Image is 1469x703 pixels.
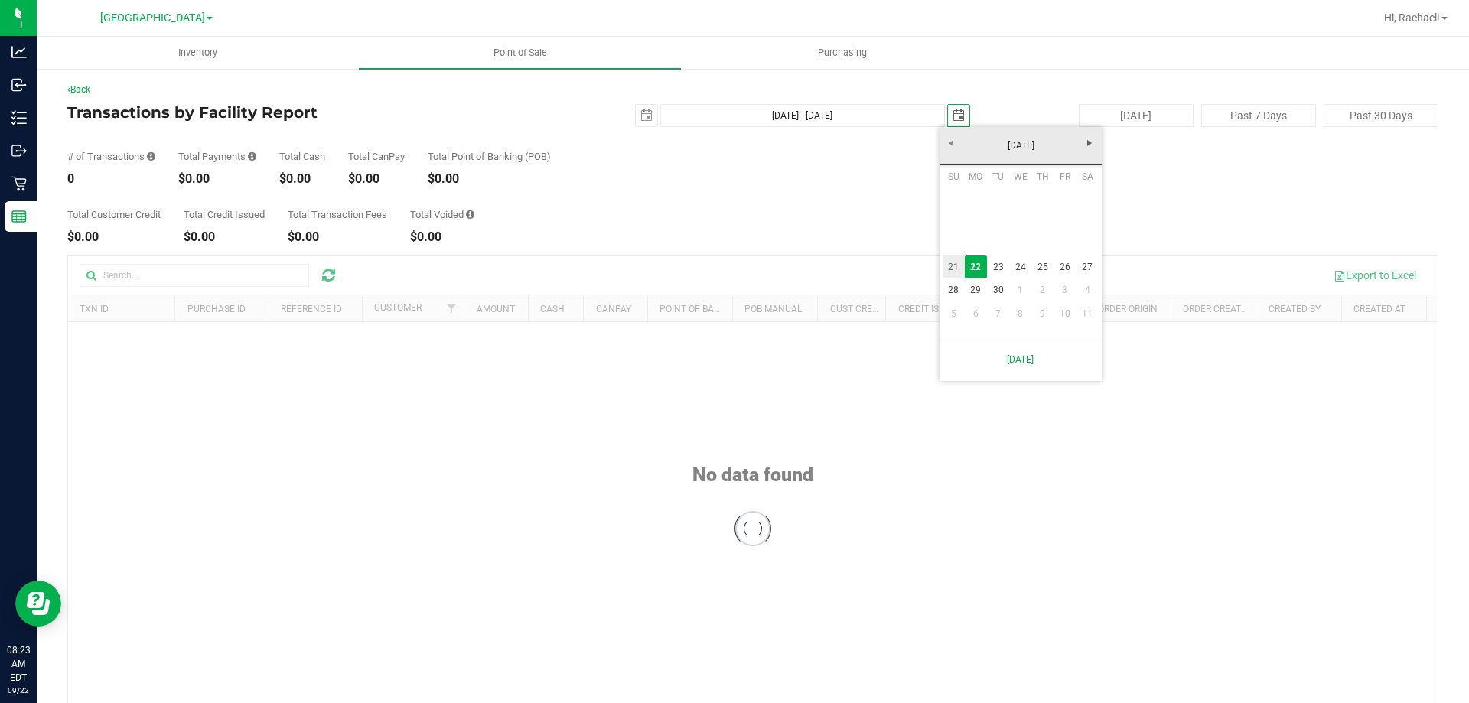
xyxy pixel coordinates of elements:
[67,104,524,121] h4: Transactions by Facility Report
[1009,278,1031,302] a: 1
[939,134,1103,158] a: [DATE]
[965,278,987,302] a: 29
[1054,278,1076,302] a: 3
[359,37,681,69] a: Point of Sale
[158,46,238,60] span: Inventory
[1031,302,1054,326] a: 9
[1031,255,1054,279] a: 25
[67,173,155,185] div: 0
[473,46,568,60] span: Point of Sale
[279,151,325,161] div: Total Cash
[279,173,325,185] div: $0.00
[1077,302,1099,326] a: 11
[11,110,27,125] inline-svg: Inventory
[987,302,1009,326] a: 7
[943,302,965,326] a: 5
[636,105,657,126] span: select
[1054,302,1076,326] a: 10
[681,37,1003,69] a: Purchasing
[987,278,1009,302] a: 30
[1079,104,1194,127] button: [DATE]
[67,151,155,161] div: # of Transactions
[948,343,1093,375] a: [DATE]
[965,255,987,279] td: Current focused date is Monday, September 22, 2025
[288,210,387,220] div: Total Transaction Fees
[288,231,387,243] div: $0.00
[7,685,30,696] p: 09/22
[943,255,965,279] a: 21
[1031,165,1054,188] th: Thursday
[348,173,405,185] div: $0.00
[1009,165,1031,188] th: Wednesday
[1009,302,1031,326] a: 8
[1077,165,1099,188] th: Saturday
[410,231,474,243] div: $0.00
[1054,255,1076,279] a: 26
[987,165,1009,188] th: Tuesday
[11,143,27,158] inline-svg: Outbound
[428,151,551,161] div: Total Point of Banking (POB)
[948,105,969,126] span: select
[178,151,256,161] div: Total Payments
[11,176,27,191] inline-svg: Retail
[797,46,888,60] span: Purchasing
[67,210,161,220] div: Total Customer Credit
[965,302,987,326] a: 6
[1201,104,1316,127] button: Past 7 Days
[1009,255,1031,279] a: 24
[1031,278,1054,302] a: 2
[1324,104,1438,127] button: Past 30 Days
[1077,278,1099,302] a: 4
[67,231,161,243] div: $0.00
[184,210,265,220] div: Total Credit Issued
[67,84,90,95] a: Back
[15,581,61,627] iframe: Resource center
[943,278,965,302] a: 28
[1077,255,1099,279] a: 27
[11,209,27,224] inline-svg: Reports
[1054,165,1076,188] th: Friday
[100,11,205,24] span: [GEOGRAPHIC_DATA]
[37,37,359,69] a: Inventory
[184,231,265,243] div: $0.00
[147,151,155,161] i: Count of all successful payment transactions, possibly including voids, refunds, and cash-back fr...
[7,643,30,685] p: 08:23 AM EDT
[410,210,474,220] div: Total Voided
[1384,11,1440,24] span: Hi, Rachael!
[11,77,27,93] inline-svg: Inbound
[11,44,27,60] inline-svg: Analytics
[428,173,551,185] div: $0.00
[965,255,987,279] a: 22
[466,210,474,220] i: Sum of all voided payment transaction amounts, excluding tips and transaction fees.
[987,255,1009,279] a: 23
[248,151,256,161] i: Sum of all successful, non-voided payment transaction amounts, excluding tips and transaction fees.
[1078,131,1102,155] a: Next
[943,165,965,188] th: Sunday
[348,151,405,161] div: Total CanPay
[965,165,987,188] th: Monday
[178,173,256,185] div: $0.00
